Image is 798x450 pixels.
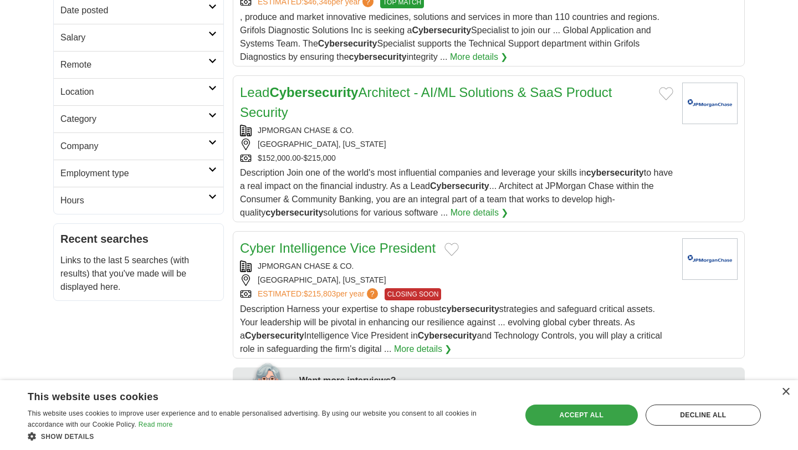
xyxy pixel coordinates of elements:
[60,231,217,247] h2: Recent searches
[54,51,223,78] a: Remote
[258,288,380,300] a: ESTIMATED:$215,803per year?
[60,167,208,180] h2: Employment type
[349,52,407,62] strong: cybersecurity
[299,374,738,387] div: Want more interviews?
[240,274,673,286] div: [GEOGRAPHIC_DATA], [US_STATE]
[139,421,173,428] a: Read more, opens a new window
[240,139,673,150] div: [GEOGRAPHIC_DATA], [US_STATE]
[646,405,761,426] div: Decline all
[60,113,208,126] h2: Category
[525,405,638,426] div: Accept all
[240,85,612,120] a: LeadCybersecurityArchitect - AI/ML Solutions & SaaS Product Security
[682,238,738,280] img: JPMorgan Chase logo
[54,24,223,51] a: Salary
[394,342,452,356] a: More details ❯
[54,160,223,187] a: Employment type
[418,331,477,340] strong: Cybersecurity
[245,331,304,340] strong: Cybersecurity
[240,12,659,62] span: , produce and market innovative medicines, solutions and services in more than 110 countries and ...
[28,410,477,428] span: This website uses cookies to improve user experience and to enable personalised advertising. By u...
[430,181,489,191] strong: Cybersecurity
[60,254,217,294] p: Links to the last 5 searches (with results) that you've made will be displayed here.
[781,388,790,396] div: Close
[451,206,509,219] a: More details ❯
[60,140,208,153] h2: Company
[60,4,208,17] h2: Date posted
[659,87,673,100] button: Add to favorite jobs
[442,304,499,314] strong: cybersecurity
[54,78,223,105] a: Location
[28,387,479,403] div: This website uses cookies
[265,208,323,217] strong: cybersecurity
[318,39,377,48] strong: Cybersecurity
[54,105,223,132] a: Category
[237,361,291,406] img: apply-iq-scientist.png
[385,288,442,300] span: CLOSING SOON
[367,288,378,299] span: ?
[586,168,644,177] strong: cybersecurity
[682,83,738,124] img: JPMorgan Chase logo
[60,194,208,207] h2: Hours
[28,431,507,442] div: Show details
[60,85,208,99] h2: Location
[258,262,354,270] a: JPMORGAN CHASE & CO.
[41,433,94,441] span: Show details
[60,58,208,71] h2: Remote
[304,289,336,298] span: $215,803
[269,85,358,100] strong: Cybersecurity
[240,304,662,354] span: Description Harness your expertise to shape robust strategies and safeguard critical assets. Your...
[240,168,673,217] span: Description Join one of the world's most influential companies and leverage your skills in to hav...
[412,25,471,35] strong: Cybersecurity
[54,132,223,160] a: Company
[450,50,508,64] a: More details ❯
[54,187,223,214] a: Hours
[60,31,208,44] h2: Salary
[240,152,673,164] div: $152,000.00-$215,000
[444,243,459,256] button: Add to favorite jobs
[258,126,354,135] a: JPMORGAN CHASE & CO.
[240,241,436,255] a: Cyber Intelligence Vice President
